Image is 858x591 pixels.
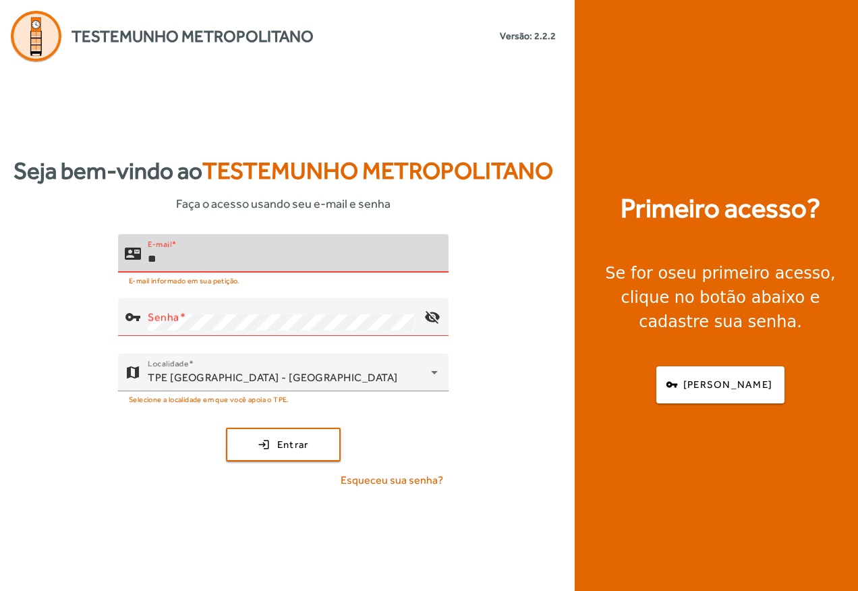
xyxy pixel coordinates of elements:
strong: Seja bem-vindo ao [13,153,553,189]
strong: seu primeiro acesso [668,264,830,283]
mat-label: E-mail [148,240,171,249]
mat-icon: contact_mail [125,245,141,261]
mat-hint: E-mail informado em sua petição. [129,273,240,287]
small: Versão: 2.2.2 [500,29,556,43]
span: Testemunho Metropolitano [202,157,553,184]
span: Faça o acesso usando seu e-mail e senha [176,194,391,213]
mat-icon: map [125,364,141,381]
mat-label: Senha [148,310,179,323]
span: [PERSON_NAME] [683,377,772,393]
strong: Primeiro acesso? [621,188,820,229]
div: Se for o , clique no botão abaixo e cadastre sua senha. [591,261,850,334]
mat-label: Localidade [148,359,189,368]
mat-icon: vpn_key [125,309,141,325]
button: [PERSON_NAME] [656,366,784,403]
span: Esqueceu sua senha? [341,472,443,488]
img: Logo Agenda [11,11,61,61]
span: Testemunho Metropolitano [71,24,314,49]
span: TPE [GEOGRAPHIC_DATA] - [GEOGRAPHIC_DATA] [148,371,398,384]
mat-hint: Selecione a localidade em que você apoia o TPE. [129,391,289,406]
span: Entrar [277,437,309,453]
button: Entrar [226,428,341,461]
mat-icon: visibility_off [416,301,449,333]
